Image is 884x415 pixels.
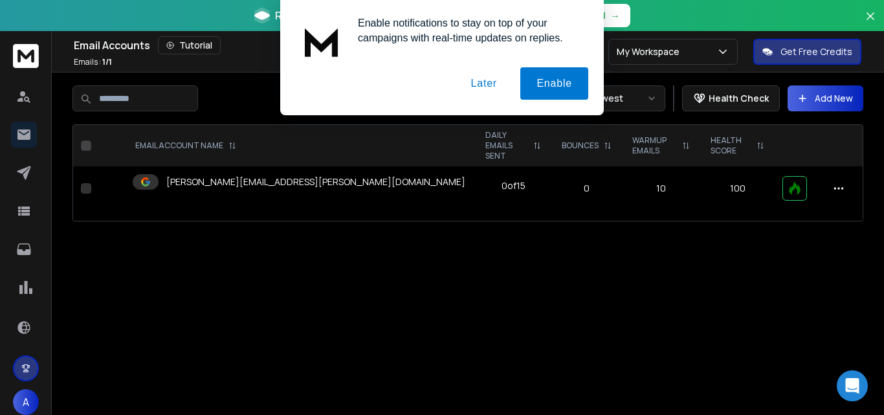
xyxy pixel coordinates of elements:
p: BOUNCES [562,140,599,151]
div: 0 of 15 [502,179,525,192]
p: DAILY EMAILS SENT [485,130,529,161]
td: 100 [700,166,775,210]
p: [PERSON_NAME][EMAIL_ADDRESS][PERSON_NAME][DOMAIN_NAME] [166,175,465,188]
button: Later [454,67,513,100]
p: 0 [559,182,614,195]
div: EMAIL ACCOUNT NAME [135,140,236,151]
p: WARMUP EMAILS [632,135,677,156]
button: A [13,389,39,415]
div: Enable notifications to stay on top of your campaigns with real-time updates on replies. [348,16,588,45]
td: 10 [622,166,700,210]
button: Enable [520,67,588,100]
p: HEALTH SCORE [711,135,751,156]
img: notification icon [296,16,348,67]
div: Open Intercom Messenger [837,370,868,401]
